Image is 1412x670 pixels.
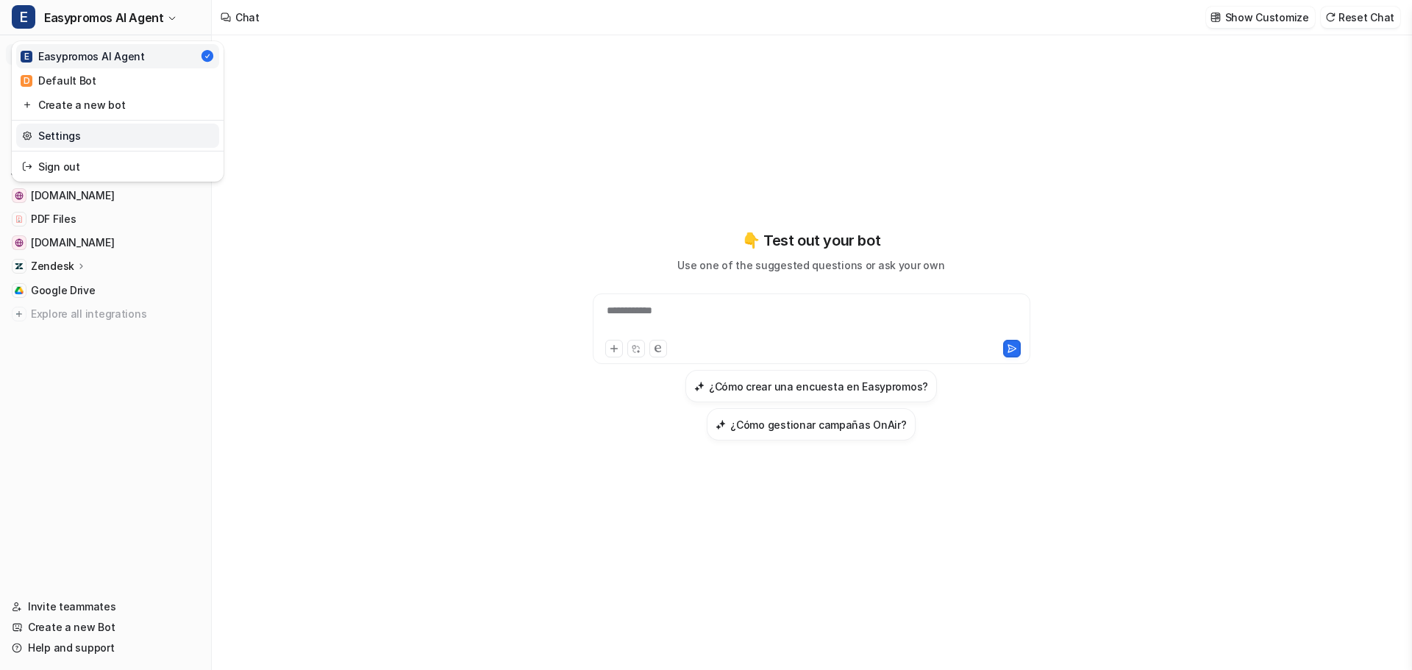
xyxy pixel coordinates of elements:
div: Default Bot [21,73,96,88]
img: reset [22,159,32,174]
div: Easypromos AI Agent [21,49,145,64]
span: E [21,51,32,63]
span: E [12,5,35,29]
span: D [21,75,32,87]
a: Sign out [16,154,219,179]
div: EEasypromos AI Agent [12,41,224,182]
img: reset [22,97,32,113]
img: reset [22,128,32,143]
a: Settings [16,124,219,148]
span: Easypromos AI Agent [44,7,163,28]
a: Create a new bot [16,93,219,117]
